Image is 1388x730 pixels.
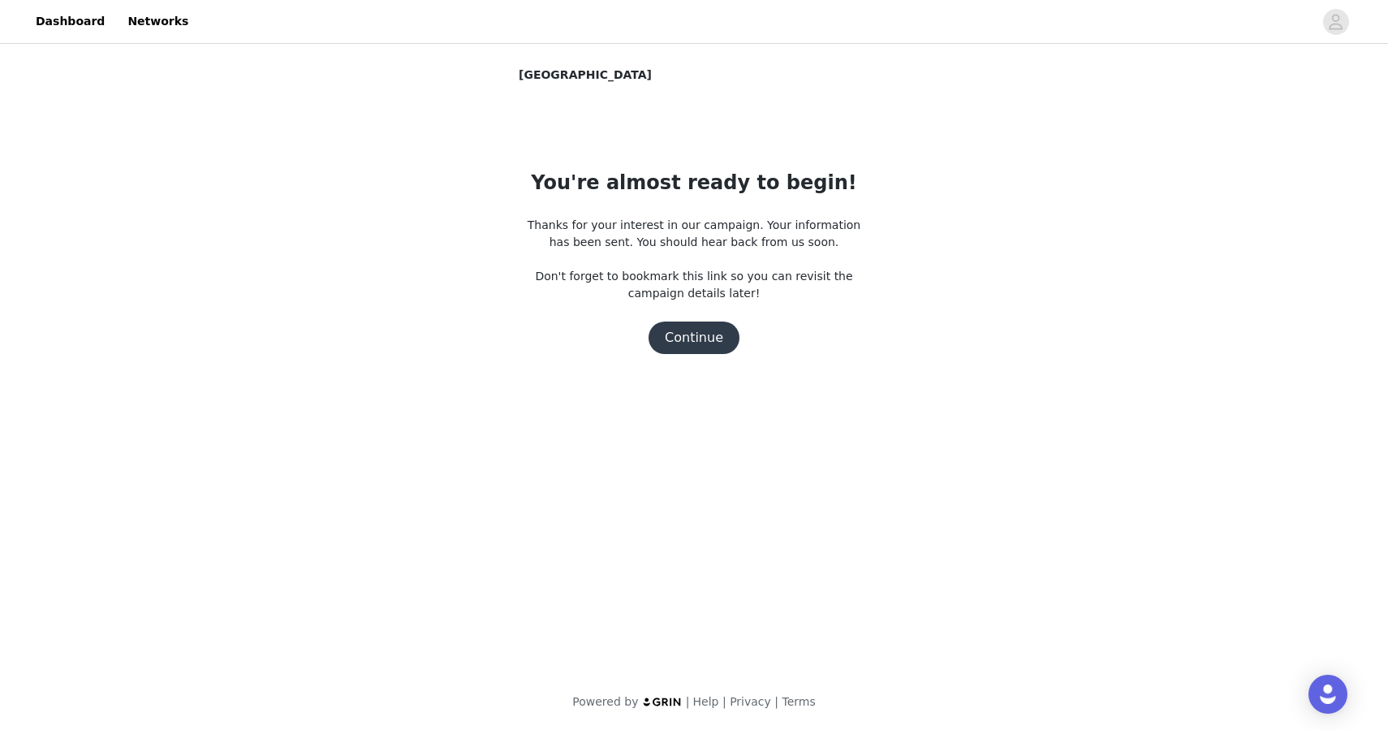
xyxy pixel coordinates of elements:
[1308,675,1347,714] div: Open Intercom Messenger
[782,695,815,708] a: Terms
[519,217,869,302] p: Thanks for your interest in our campaign. Your information has been sent. You should hear back fr...
[693,695,719,708] a: Help
[118,3,198,40] a: Networks
[26,3,114,40] a: Dashboard
[686,695,690,708] span: |
[642,697,683,707] img: logo
[1328,9,1343,35] div: avatar
[774,695,778,708] span: |
[531,168,856,197] h1: You're almost ready to begin!
[722,695,726,708] span: |
[572,695,638,708] span: Powered by
[730,695,771,708] a: Privacy
[649,322,739,354] button: Continue
[519,67,652,84] span: [GEOGRAPHIC_DATA]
